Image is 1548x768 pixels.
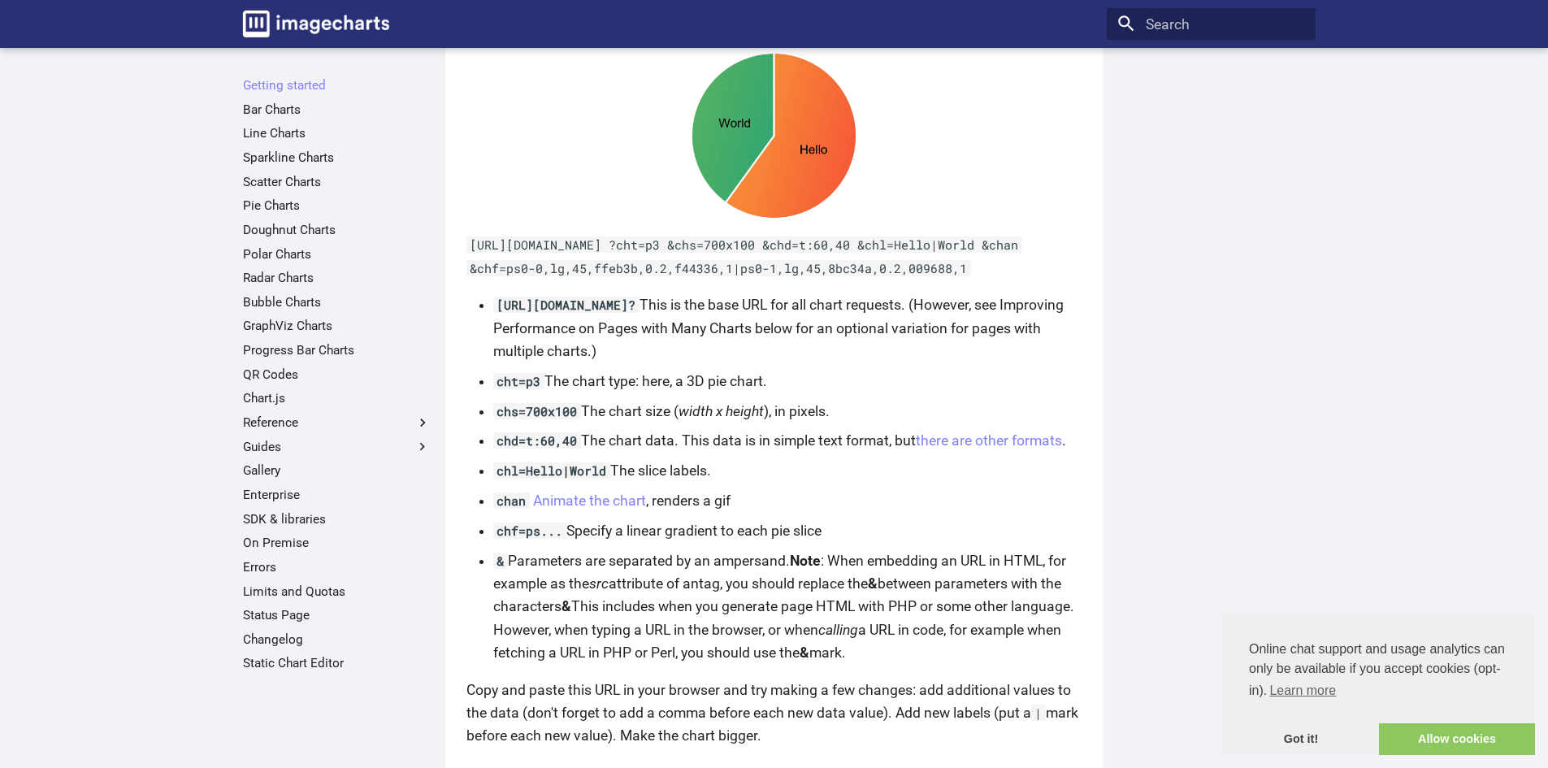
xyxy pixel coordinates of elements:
code: chd=t:60,40 [493,432,581,449]
li: Specify a linear gradient to each pie slice [493,519,1082,542]
li: The slice labels. [493,459,1082,482]
a: Errors [243,559,431,575]
a: learn more about cookies [1267,679,1338,703]
a: SDK & libraries [243,511,431,527]
li: Parameters are separated by an ampersand. : When embedding an URL in HTML, for example as the att... [493,549,1082,664]
a: Status Page [243,607,431,623]
code: & [493,553,508,569]
a: On Premise [243,535,431,551]
a: Sparkline Charts [243,150,431,166]
code: [URL][DOMAIN_NAME] ?cht=p3 &chs=700x100 &chd=t:60,40 &chl=Hello|World &chan &chf=ps0-0,lg,45,ffeb... [466,236,1022,276]
strong: & [562,598,571,614]
a: Polar Charts [243,246,431,263]
a: Animate the chart [533,492,646,509]
a: Doughnut Charts [243,222,431,238]
a: Image-Charts documentation [236,3,397,44]
p: Copy and paste this URL in your browser and try making a few changes: add additional values to th... [466,679,1082,747]
a: Gallery [243,462,431,479]
li: The chart data. This data is in simple text format, but . [493,429,1082,452]
em: src [589,575,609,592]
code: | [1031,705,1046,721]
em: width x height [679,403,764,419]
code: chl=Hello|World [493,462,610,479]
a: Static Chart Editor [243,655,431,671]
li: , renders a gif [493,489,1082,512]
a: allow cookies [1379,723,1535,756]
a: Changelog [243,631,431,648]
a: Chart.js [243,390,431,406]
li: The chart type: here, a 3D pie chart. [493,370,1082,393]
a: Bar Charts [243,102,431,118]
a: Progress Bar Charts [243,342,431,358]
span: Online chat support and usage analytics can only be available if you accept cookies (opt-in). [1249,640,1509,703]
label: Reference [243,414,431,431]
li: This is the base URL for all chart requests. (However, see Improving Performance on Pages with Ma... [493,293,1082,362]
a: there are other formats [916,432,1062,449]
a: Scatter Charts [243,174,431,190]
code: chf=ps... [493,523,566,539]
code: cht=p3 [493,373,544,389]
code: [URL][DOMAIN_NAME]? [493,297,640,313]
img: logo [243,11,389,37]
a: Pie Charts [243,197,431,214]
strong: & [800,644,809,661]
a: GraphViz Charts [243,318,431,334]
input: Search [1107,8,1316,41]
a: QR Codes [243,367,431,383]
em: calling [818,622,858,638]
a: Limits and Quotas [243,584,431,600]
a: Line Charts [243,125,431,141]
div: cookieconsent [1223,614,1535,755]
strong: Note [790,553,821,569]
a: Bubble Charts [243,294,431,310]
li: The chart size ( ), in pixels. [493,400,1082,423]
code: chan [493,492,530,509]
img: chart [466,52,1082,219]
a: Radar Charts [243,270,431,286]
a: dismiss cookie message [1223,723,1379,756]
a: Getting started [243,77,431,93]
label: Guides [243,439,431,455]
code: chs=700x100 [493,403,581,419]
strong: & [868,575,878,592]
a: Enterprise [243,487,431,503]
